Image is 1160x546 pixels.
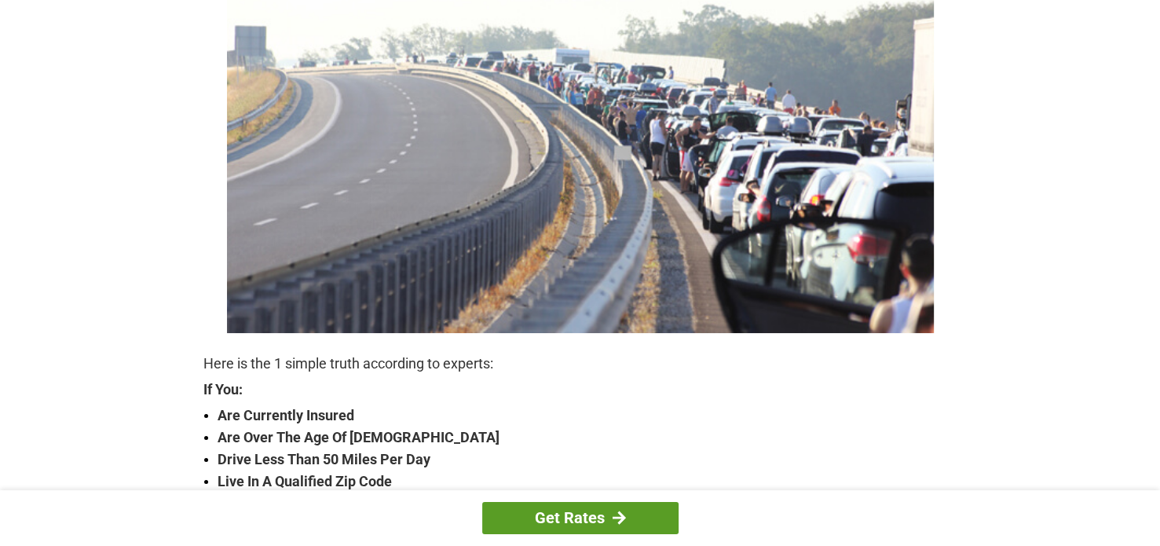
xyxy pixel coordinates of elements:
[203,383,957,397] strong: If You:
[218,471,957,493] strong: Live In A Qualified Zip Code
[218,449,957,471] strong: Drive Less Than 50 Miles Per Day
[218,405,957,427] strong: Are Currently Insured
[203,353,957,375] p: Here is the 1 simple truth according to experts:
[218,427,957,449] strong: Are Over The Age Of [DEMOGRAPHIC_DATA]
[482,502,679,534] a: Get Rates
